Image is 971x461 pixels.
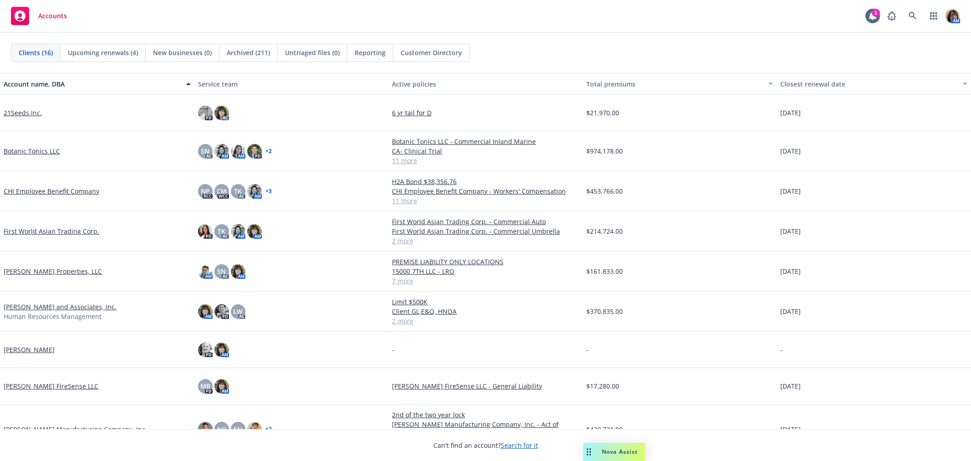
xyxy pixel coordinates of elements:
span: Archived (211) [227,48,270,57]
a: [PERSON_NAME] FireSense LLC [4,381,98,391]
button: Closest renewal date [777,73,971,95]
a: + 2 [265,149,272,154]
a: + 2 [265,426,272,432]
img: photo [247,184,262,199]
span: Reporting [355,48,386,57]
a: First World Asian Trading Corp. - Commercial Umbrella [392,226,579,236]
span: $974,178.00 [586,146,623,156]
span: [DATE] [780,307,801,316]
span: Can't find an account? [433,441,538,450]
span: [DATE] [780,146,801,156]
a: PREMISE LIABILITY ONLY LOCATIONS [392,257,579,266]
div: Account name, DBA [4,79,181,89]
span: $21,970.00 [586,108,619,118]
div: Total premiums [586,79,763,89]
img: photo [198,264,213,279]
a: First World Asian Trading Corp. - Commercial Auto [392,217,579,226]
span: NP [217,425,226,434]
img: photo [231,224,245,239]
img: photo [231,264,245,279]
div: 1 [872,9,880,17]
a: Search for it [501,441,538,450]
a: Report a Bug [883,7,901,25]
span: - [780,345,783,354]
span: $453,766.00 [586,186,623,196]
button: Service team [194,73,389,95]
a: [PERSON_NAME] Properties, LLC [4,266,102,276]
span: Customer Directory [401,48,462,57]
span: SN [217,266,226,276]
a: Botanic Tonics LLC [4,146,60,156]
a: 15000 7TH LLC - LRO [392,266,579,276]
img: photo [247,144,262,159]
span: [DATE] [780,186,801,196]
span: CM [217,186,227,196]
a: H2A Bond $38,356.76 [392,177,579,186]
div: Closest renewal date [780,79,957,89]
span: Untriaged files (0) [285,48,340,57]
a: Search [904,7,922,25]
div: Service team [198,79,385,89]
button: Total premiums [583,73,777,95]
span: Accounts [38,12,67,20]
a: Client GL,E&O, HNOA [392,307,579,316]
a: [PERSON_NAME] [4,345,55,354]
a: [PERSON_NAME] FireSense LLC - General Liability [392,381,579,391]
span: Human Resources Management [4,312,102,321]
a: 2 more [392,236,579,246]
span: TK [218,226,225,236]
img: photo [198,343,213,357]
a: 2 more [392,316,579,326]
a: 6 yr tail for D [392,108,579,118]
img: photo [214,144,229,159]
span: $17,280.00 [586,381,619,391]
span: Clients (16) [19,48,53,57]
a: Accounts [7,3,71,29]
span: [DATE] [780,266,801,276]
img: photo [214,379,229,394]
a: [PERSON_NAME] and Associates, Inc. [4,302,117,312]
a: Switch app [925,7,943,25]
img: photo [214,304,229,319]
button: Nova Assist [583,443,645,461]
a: + 3 [265,189,272,194]
a: 11 more [392,196,579,205]
span: TK [234,186,242,196]
span: [DATE] [780,425,801,434]
img: photo [214,106,229,120]
span: Upcoming renewals (4) [68,48,138,57]
a: Botanic Tonics LLC - Commercial Inland Marine [392,137,579,146]
span: - [586,345,589,354]
a: [PERSON_NAME] Manufacturing Company, Inc. - Act of Workplace Violence / Stalking Threat [392,420,579,439]
img: photo [198,224,213,239]
div: Active policies [392,79,579,89]
span: LW [233,307,243,316]
span: [DATE] [780,381,801,391]
span: [DATE] [780,226,801,236]
img: photo [198,422,213,436]
a: 7 more [392,276,579,286]
a: CHI Employee Benefit Company [4,186,99,196]
a: 21Seeds Inc. [4,108,42,118]
span: $161,833.00 [586,266,623,276]
span: SN [201,146,209,156]
img: photo [247,422,262,436]
span: $370,835.00 [586,307,623,316]
span: $214,724.00 [586,226,623,236]
a: CHI Employee Benefit Company - Workers' Compensation [392,186,579,196]
button: Active policies [388,73,583,95]
span: NP [201,186,210,196]
img: photo [946,9,960,23]
span: $429,721.00 [586,425,623,434]
span: [DATE] [780,108,801,118]
span: - [392,345,394,354]
a: CA- Clinical Trial [392,146,579,156]
a: 11 more [392,156,579,165]
span: New businesses (0) [153,48,212,57]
